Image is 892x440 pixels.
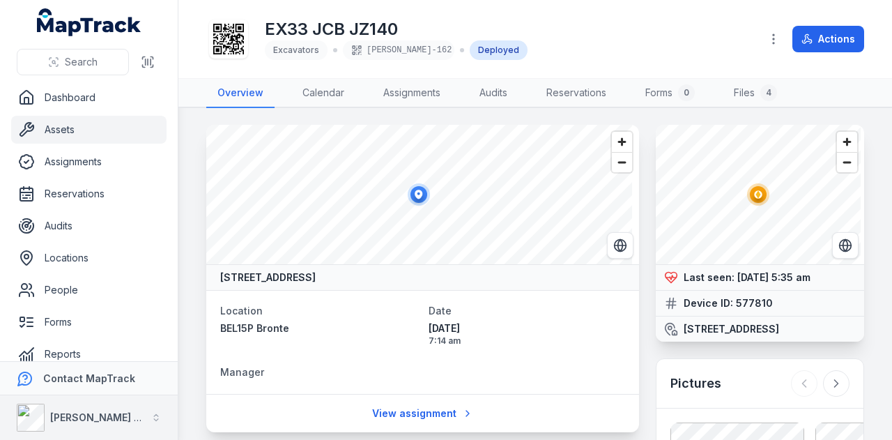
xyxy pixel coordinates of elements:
span: [DATE] [429,321,626,335]
span: [DATE] 5:35 am [737,271,810,283]
button: Zoom out [837,152,857,172]
a: Assets [11,116,167,144]
span: BEL15P Bronte [220,322,289,334]
button: Zoom in [837,132,857,152]
div: [PERSON_NAME]-162 [343,40,454,60]
a: Reservations [11,180,167,208]
strong: 577810 [736,296,773,310]
span: Search [65,55,98,69]
a: View assignment [363,400,482,427]
strong: [PERSON_NAME] Group [50,411,164,423]
div: Deployed [470,40,528,60]
canvas: Map [656,125,861,264]
button: Switch to Satellite View [607,232,633,259]
a: Audits [468,79,518,108]
strong: Last seen: [684,271,735,285]
a: Assignments [11,148,167,176]
span: Location [220,305,263,317]
strong: [STREET_ADDRESS] [220,271,316,285]
span: Excavators [273,45,319,55]
a: Reports [11,340,167,368]
button: Switch to Satellite View [832,232,859,259]
canvas: Map [206,125,632,264]
a: Locations [11,244,167,272]
a: Reservations [535,79,617,108]
a: Calendar [291,79,355,108]
h1: EX33 JCB JZ140 [265,18,528,40]
time: 15/09/2025, 7:14:37 am [429,321,626,347]
span: Manager [220,366,264,378]
button: Zoom in [612,132,632,152]
div: 0 [678,84,695,101]
span: Date [429,305,452,317]
div: 4 [760,84,777,101]
a: Audits [11,212,167,240]
time: 15/09/2025, 5:35:14 am [737,271,810,283]
a: BEL15P Bronte [220,321,417,335]
a: Forms0 [634,79,706,108]
a: Overview [206,79,275,108]
a: Files4 [723,79,788,108]
a: MapTrack [37,8,141,36]
span: 7:14 am [429,335,626,347]
a: Assignments [372,79,452,108]
strong: Device ID: [684,296,733,310]
strong: [STREET_ADDRESS] [684,322,779,336]
a: People [11,276,167,304]
h3: Pictures [670,374,721,393]
strong: Contact MapTrack [43,372,135,384]
button: Actions [792,26,864,52]
a: Dashboard [11,84,167,112]
button: Zoom out [612,152,632,172]
button: Search [17,49,129,75]
a: Forms [11,308,167,336]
